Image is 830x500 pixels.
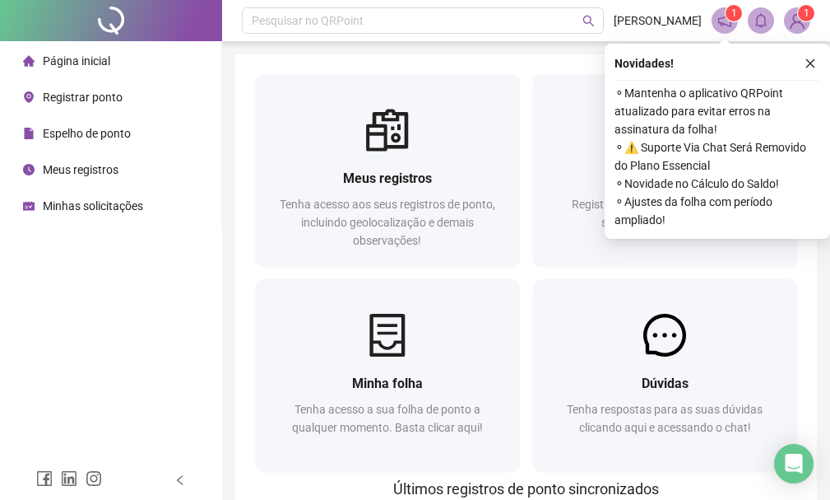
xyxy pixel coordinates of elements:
[614,84,820,138] span: ⚬ Mantenha o aplicativo QRPoint atualizado para evitar erros na assinatura da folha!
[804,7,809,19] span: 1
[23,164,35,175] span: clock-circle
[614,193,820,229] span: ⚬ Ajustes da folha com período ampliado!
[43,127,131,140] span: Espelho de ponto
[352,376,423,391] span: Minha folha
[614,138,820,175] span: ⚬ ⚠️ Suporte Via Chat Será Removido do Plano Essencial
[43,91,123,104] span: Registrar ponto
[642,376,689,391] span: Dúvidas
[567,403,763,434] span: Tenha respostas para as suas dúvidas clicando aqui e acessando o chat!
[774,444,814,484] div: Open Intercom Messenger
[804,58,816,69] span: close
[23,200,35,212] span: schedule
[23,128,35,139] span: file
[174,474,186,486] span: left
[280,198,495,247] span: Tenha acesso aos seus registros de ponto, incluindo geolocalização e demais observações!
[717,13,732,28] span: notification
[572,198,758,229] span: Registre sua presença com rapidez e segurança clicando aqui!
[86,470,102,487] span: instagram
[255,74,520,266] a: Meus registrosTenha acesso aos seus registros de ponto, incluindo geolocalização e demais observa...
[785,8,809,33] img: 89839
[255,279,520,471] a: Minha folhaTenha acesso a sua folha de ponto a qualquer momento. Basta clicar aqui!
[731,7,737,19] span: 1
[533,74,798,266] a: Registrar pontoRegistre sua presença com rapidez e segurança clicando aqui!
[43,163,118,176] span: Meus registros
[614,175,820,193] span: ⚬ Novidade no Cálculo do Saldo!
[393,480,659,498] span: Últimos registros de ponto sincronizados
[798,5,814,21] sup: Atualize o seu contato no menu Meus Dados
[343,171,432,186] span: Meus registros
[614,54,674,72] span: Novidades !
[61,470,77,487] span: linkedin
[43,54,110,68] span: Página inicial
[753,13,768,28] span: bell
[43,199,143,213] span: Minhas solicitações
[23,91,35,103] span: environment
[292,403,483,434] span: Tenha acesso a sua folha de ponto a qualquer momento. Basta clicar aqui!
[36,470,53,487] span: facebook
[582,15,595,27] span: search
[726,5,742,21] sup: 1
[614,12,702,30] span: [PERSON_NAME]
[23,55,35,67] span: home
[533,279,798,471] a: DúvidasTenha respostas para as suas dúvidas clicando aqui e acessando o chat!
